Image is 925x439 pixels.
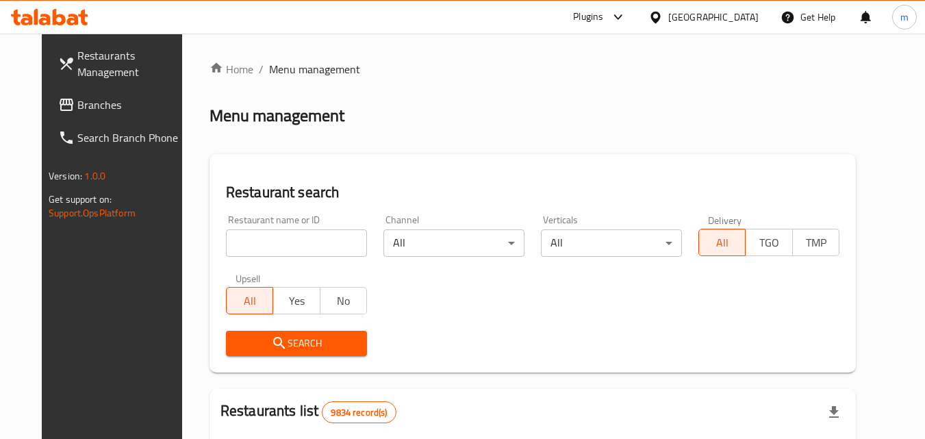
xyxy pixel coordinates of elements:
span: Get support on: [49,190,112,208]
label: Upsell [236,273,261,283]
button: TMP [792,229,839,256]
span: No [326,291,362,311]
h2: Menu management [210,105,344,127]
button: TGO [745,229,792,256]
label: Delivery [708,215,742,225]
div: All [541,229,682,257]
input: Search for restaurant name or ID.. [226,229,367,257]
div: All [383,229,524,257]
span: All [705,233,740,253]
span: m [900,10,909,25]
div: Plugins [573,9,603,25]
span: All [232,291,268,311]
button: No [320,287,367,314]
div: Total records count [322,401,396,423]
span: 9834 record(s) [322,406,395,419]
span: Version: [49,167,82,185]
span: Menu management [269,61,360,77]
button: Yes [273,287,320,314]
span: Branches [77,97,186,113]
span: TMP [798,233,834,253]
span: TGO [751,233,787,253]
a: Branches [47,88,197,121]
a: Home [210,61,253,77]
li: / [259,61,264,77]
span: Restaurants Management [77,47,186,80]
div: Export file [818,396,850,429]
h2: Restaurant search [226,182,839,203]
button: Search [226,331,367,356]
a: Search Branch Phone [47,121,197,154]
nav: breadcrumb [210,61,856,77]
h2: Restaurants list [220,401,396,423]
a: Support.OpsPlatform [49,204,136,222]
button: All [226,287,273,314]
a: Restaurants Management [47,39,197,88]
span: 1.0.0 [84,167,105,185]
div: [GEOGRAPHIC_DATA] [668,10,759,25]
span: Search [237,335,356,352]
span: Search Branch Phone [77,129,186,146]
button: All [698,229,746,256]
span: Yes [279,291,314,311]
